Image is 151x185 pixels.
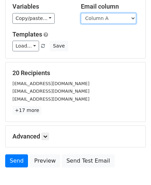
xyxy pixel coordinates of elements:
[12,133,139,140] h5: Advanced
[12,96,89,102] small: [EMAIL_ADDRESS][DOMAIN_NAME]
[116,152,151,185] iframe: Chat Widget
[30,154,60,167] a: Preview
[12,13,55,24] a: Copy/paste...
[12,81,89,86] small: [EMAIL_ADDRESS][DOMAIN_NAME]
[62,154,114,167] a: Send Test Email
[5,154,28,167] a: Send
[12,31,42,38] a: Templates
[50,41,68,51] button: Save
[12,69,139,77] h5: 20 Recipients
[12,89,89,94] small: [EMAIL_ADDRESS][DOMAIN_NAME]
[12,3,70,10] h5: Variables
[81,3,139,10] h5: Email column
[12,41,39,51] a: Load...
[12,106,41,115] a: +17 more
